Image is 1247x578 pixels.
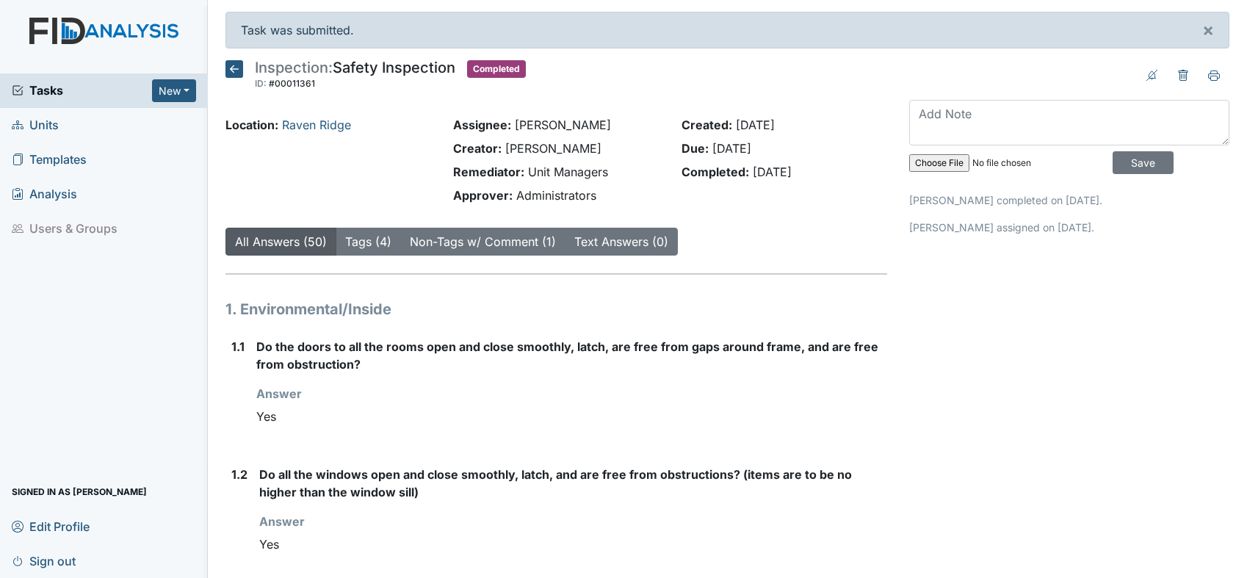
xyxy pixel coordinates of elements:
[235,234,327,249] a: All Answers (50)
[453,188,513,203] strong: Approver:
[255,60,455,93] div: Safety Inspection
[225,118,278,132] strong: Location:
[12,549,76,572] span: Sign out
[682,141,709,156] strong: Due:
[505,141,601,156] span: [PERSON_NAME]
[12,148,87,171] span: Templates
[1113,151,1174,174] input: Save
[259,514,305,529] strong: Answer
[682,165,749,179] strong: Completed:
[516,188,596,203] span: Administrators
[256,402,887,430] div: Yes
[336,228,401,256] button: Tags (4)
[225,12,1229,48] div: Task was submitted.
[909,220,1229,235] p: [PERSON_NAME] assigned on [DATE].
[909,192,1229,208] p: [PERSON_NAME] completed on [DATE].
[1188,12,1229,48] button: ×
[269,78,315,89] span: #00011361
[410,234,556,249] a: Non-Tags w/ Comment (1)
[12,82,152,99] a: Tasks
[12,515,90,538] span: Edit Profile
[12,183,77,206] span: Analysis
[682,118,732,132] strong: Created:
[231,338,245,355] label: 1.1
[255,78,267,89] span: ID:
[515,118,611,132] span: [PERSON_NAME]
[256,338,887,373] label: Do the doors to all the rooms open and close smoothly, latch, are free from gaps around frame, an...
[453,141,502,156] strong: Creator:
[225,298,887,320] h1: 1. Environmental/Inside
[453,165,524,179] strong: Remediator:
[1202,19,1214,40] span: ×
[282,118,351,132] a: Raven Ridge
[453,118,511,132] strong: Assignee:
[345,234,391,249] a: Tags (4)
[528,165,608,179] span: Unit Managers
[736,118,775,132] span: [DATE]
[753,165,792,179] span: [DATE]
[259,466,887,501] label: Do all the windows open and close smoothly, latch, and are free from obstructions? (items are to ...
[231,466,247,483] label: 1.2
[467,60,526,78] span: Completed
[12,114,59,137] span: Units
[565,228,678,256] button: Text Answers (0)
[152,79,196,102] button: New
[12,480,147,503] span: Signed in as [PERSON_NAME]
[259,530,887,558] div: Yes
[400,228,565,256] button: Non-Tags w/ Comment (1)
[574,234,668,249] a: Text Answers (0)
[256,386,302,401] strong: Answer
[225,228,336,256] button: All Answers (50)
[712,141,751,156] span: [DATE]
[255,59,333,76] span: Inspection:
